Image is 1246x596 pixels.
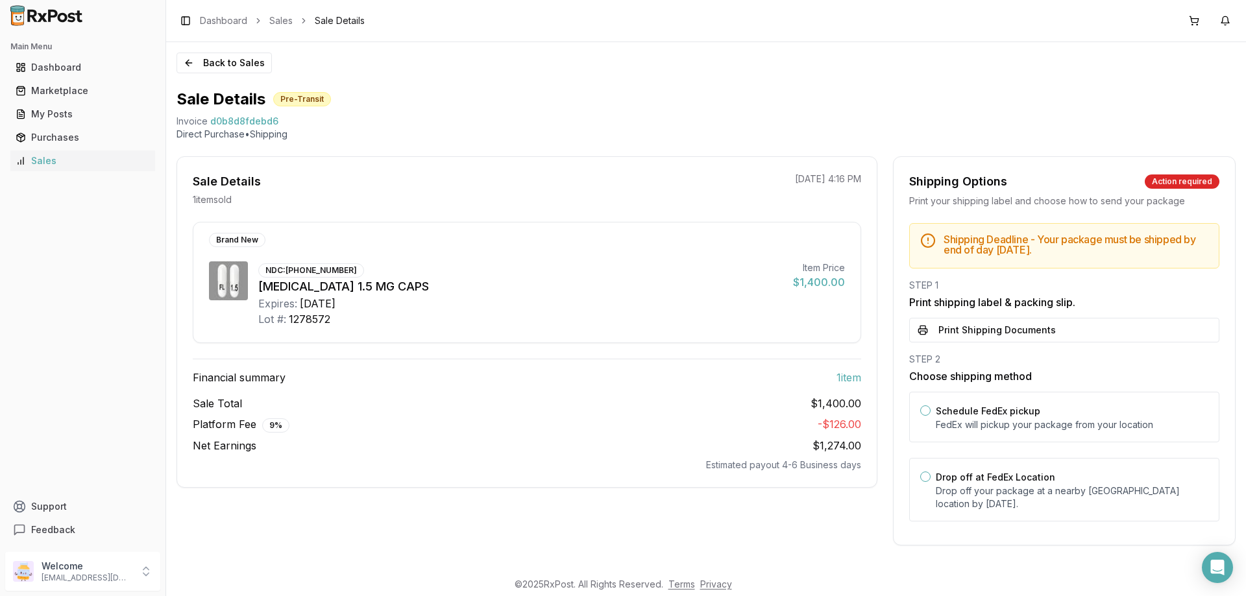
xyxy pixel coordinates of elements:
a: Sales [269,14,293,27]
img: Vraylar 1.5 MG CAPS [209,261,248,300]
nav: breadcrumb [200,14,365,27]
p: Drop off your package at a nearby [GEOGRAPHIC_DATA] location by [DATE] . [936,484,1208,510]
div: Brand New [209,233,265,247]
span: - $126.00 [818,418,861,431]
p: [EMAIL_ADDRESS][DOMAIN_NAME] [42,573,132,583]
span: Sale Total [193,396,242,411]
a: Purchases [10,126,155,149]
h2: Main Menu [10,42,155,52]
span: Net Earnings [193,438,256,453]
div: Sales [16,154,150,167]
span: 1 item [837,370,861,385]
button: Support [5,495,160,518]
h3: Choose shipping method [909,368,1219,384]
span: Financial summary [193,370,286,385]
div: 1278572 [289,311,330,327]
div: Invoice [177,115,208,128]
div: Lot #: [258,311,286,327]
button: Purchases [5,127,160,148]
div: Marketplace [16,84,150,97]
button: Sales [5,150,160,171]
p: FedEx will pickup your package from your location [936,418,1208,431]
div: Purchases [16,131,150,144]
div: Estimated payout 4-6 Business days [193,459,861,471]
h1: Sale Details [177,89,265,110]
div: 9 % [262,418,289,433]
div: Dashboard [16,61,150,74]
p: [DATE] 4:16 PM [795,173,861,185]
div: Action required [1145,174,1219,189]
p: Direct Purchase • Shipping [177,128,1236,141]
div: Expires: [258,296,297,311]
div: NDC: [PHONE_NUMBER] [258,263,364,278]
a: My Posts [10,102,155,126]
div: STEP 2 [909,353,1219,366]
span: d0b8d8fdebd6 [210,115,278,128]
div: [MEDICAL_DATA] 1.5 MG CAPS [258,278,783,296]
a: Sales [10,149,155,173]
span: $1,274.00 [812,439,861,452]
label: Drop off at FedEx Location [936,471,1055,483]
p: Welcome [42,560,132,573]
div: Print your shipping label and choose how to send your package [909,195,1219,208]
label: Schedule FedEx pickup [936,405,1040,416]
div: $1,400.00 [793,274,845,290]
a: Marketplace [10,79,155,102]
div: Sale Details [193,173,261,191]
div: Item Price [793,261,845,274]
button: Dashboard [5,57,160,78]
span: Feedback [31,523,75,536]
button: My Posts [5,104,160,125]
button: Marketplace [5,80,160,101]
div: Shipping Options [909,173,1007,191]
div: STEP 1 [909,279,1219,292]
button: Print Shipping Documents [909,318,1219,342]
h5: Shipping Deadline - Your package must be shipped by end of day [DATE] . [944,234,1208,255]
div: My Posts [16,108,150,121]
a: Dashboard [200,14,247,27]
a: Dashboard [10,56,155,79]
p: 1 item sold [193,193,232,206]
div: Pre-Transit [273,92,331,106]
a: Terms [668,578,695,590]
span: $1,400.00 [811,396,861,411]
div: Open Intercom Messenger [1202,552,1233,583]
img: RxPost Logo [5,5,88,26]
h3: Print shipping label & packing slip. [909,294,1219,310]
span: Platform Fee [193,416,289,433]
div: [DATE] [300,296,336,311]
button: Back to Sales [177,53,272,73]
a: Privacy [700,578,732,590]
span: Sale Details [315,14,365,27]
img: User avatar [13,561,34,582]
button: Feedback [5,518,160,542]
